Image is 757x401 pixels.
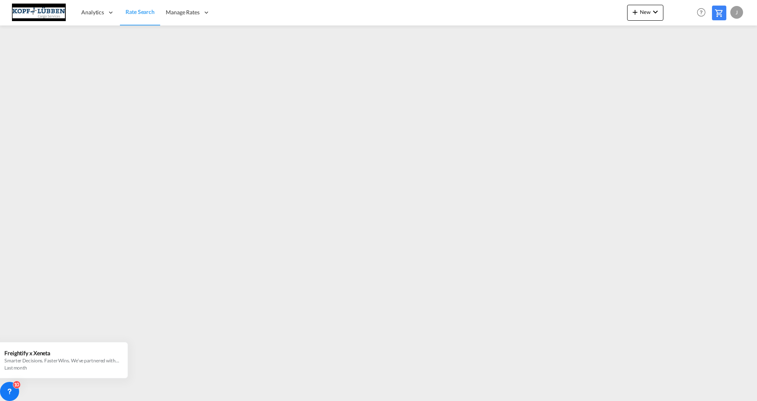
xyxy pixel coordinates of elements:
span: Analytics [81,8,104,16]
span: Rate Search [126,8,155,15]
md-icon: icon-chevron-down [651,7,660,17]
div: J [730,6,743,19]
span: New [630,9,660,15]
span: Manage Rates [166,8,200,16]
button: icon-plus 400-fgNewicon-chevron-down [627,5,663,21]
span: Help [694,6,708,19]
div: Help [694,6,712,20]
img: 25cf3bb0aafc11ee9c4fdbd399af7748.JPG [12,4,66,22]
md-icon: icon-plus 400-fg [630,7,640,17]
